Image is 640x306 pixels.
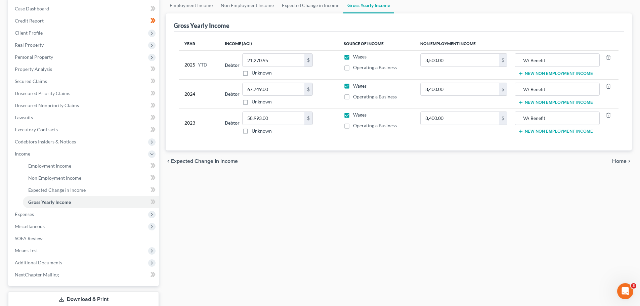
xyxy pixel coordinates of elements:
label: Unknown [252,70,272,76]
a: Case Dashboard [9,3,159,15]
div: $ [304,112,312,125]
span: SOFA Review [15,235,43,241]
div: $ [304,83,312,96]
span: Additional Documents [15,260,62,265]
span: Home [612,159,627,164]
button: Home chevron_right [612,159,632,164]
a: Property Analysis [9,63,159,75]
span: Miscellaneous [15,223,45,229]
button: New Non Employment Income [518,129,593,134]
a: Unsecured Nonpriority Claims [9,99,159,112]
a: Secured Claims [9,75,159,87]
div: $ [499,54,507,67]
iframe: Intercom live chat [617,283,633,299]
span: Non Employment Income [28,175,81,181]
span: Unsecured Nonpriority Claims [15,102,79,108]
div: 2024 [184,83,214,105]
span: Means Test [15,248,38,253]
label: Debtor [225,90,240,97]
button: New Non Employment Income [518,100,593,105]
div: Gross Yearly Income [174,21,229,30]
label: Unknown [252,128,272,134]
i: chevron_right [627,159,632,164]
span: Real Property [15,42,44,48]
label: Debtor [225,61,240,69]
span: Expected Change in Income [171,159,238,164]
span: Case Dashboard [15,6,49,11]
input: Source of Income [518,54,596,67]
th: Year [179,37,219,50]
span: Unsecured Priority Claims [15,90,70,96]
span: Operating a Business [353,94,397,99]
span: Secured Claims [15,78,47,84]
div: 2023 [184,112,214,134]
span: Income [15,151,30,157]
span: Codebtors Insiders & Notices [15,139,76,144]
a: Employment Income [23,160,159,172]
span: Gross Yearly Income [28,199,71,205]
span: Employment Income [28,163,71,169]
div: $ [499,112,507,125]
input: 0.00 [421,54,499,67]
input: 0.00 [243,112,304,125]
span: Credit Report [15,18,44,24]
input: 0.00 [243,54,304,67]
label: Unknown [252,98,272,105]
a: Expected Change in Income [23,184,159,196]
span: Executory Contracts [15,127,58,132]
th: Income (AGI) [219,37,338,50]
a: SOFA Review [9,232,159,245]
span: Operating a Business [353,64,397,70]
input: 0.00 [243,83,304,96]
a: Credit Report [9,15,159,27]
span: Personal Property [15,54,53,60]
a: Lawsuits [9,112,159,124]
span: YTD [198,61,207,68]
span: NextChapter Mailing [15,272,59,277]
a: Unsecured Priority Claims [9,87,159,99]
i: chevron_left [166,159,171,164]
span: Property Analysis [15,66,52,72]
input: Source of Income [518,112,596,125]
input: Source of Income [518,83,596,96]
span: 3 [631,283,636,289]
button: New Non Employment Income [518,71,593,76]
a: Executory Contracts [9,124,159,136]
button: chevron_left Expected Change in Income [166,159,238,164]
a: Non Employment Income [23,172,159,184]
span: Operating a Business [353,123,397,128]
span: Wages [353,112,367,118]
th: Non Employment Income [415,37,618,50]
span: Wages [353,83,367,89]
span: Expected Change in Income [28,187,86,193]
a: Gross Yearly Income [23,196,159,208]
div: $ [499,83,507,96]
span: Client Profile [15,30,43,36]
input: 0.00 [421,83,499,96]
th: Source of Income [338,37,415,50]
span: Lawsuits [15,115,33,120]
span: Expenses [15,211,34,217]
input: 0.00 [421,112,499,125]
a: NextChapter Mailing [9,269,159,281]
label: Debtor [225,119,240,126]
div: 2025 [184,53,214,76]
span: Wages [353,54,367,59]
div: $ [304,54,312,67]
